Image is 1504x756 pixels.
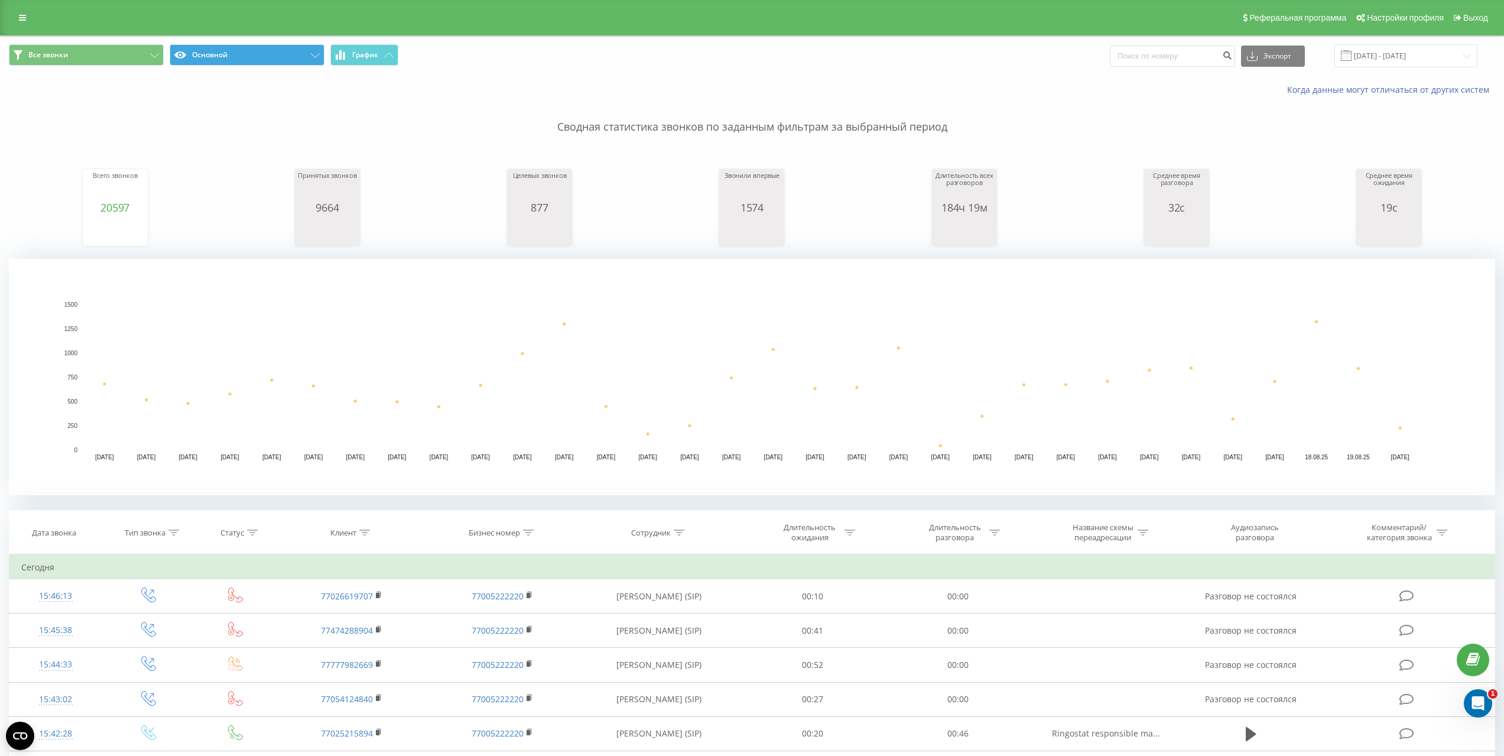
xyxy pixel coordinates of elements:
text: [DATE] [680,454,699,460]
a: 77005222220 [472,728,524,739]
svg: A chart. [1359,213,1418,249]
text: 250 [67,423,77,429]
span: Разговор не состоялся [1205,625,1297,636]
text: [DATE] [179,454,198,460]
text: [DATE] [1224,454,1243,460]
td: 00:41 [740,614,885,648]
a: 77777982669 [321,659,373,670]
td: [PERSON_NAME] (SIP) [578,614,740,648]
span: Разговор не состоялся [1205,659,1297,670]
div: Длительность разговора [923,523,986,543]
text: [DATE] [722,454,741,460]
div: 15:46:13 [21,585,90,608]
button: Все звонки [9,44,164,66]
a: 77025215894 [321,728,373,739]
text: [DATE] [220,454,239,460]
button: График [330,44,398,66]
td: 00:00 [885,579,1030,614]
text: 500 [67,398,77,405]
div: Длительность ожидания [778,523,842,543]
svg: A chart. [510,213,569,249]
svg: A chart. [1147,213,1206,249]
text: [DATE] [1391,454,1409,460]
text: 1500 [64,301,78,308]
td: 00:00 [885,614,1030,648]
div: 15:42:28 [21,722,90,745]
text: [DATE] [430,454,449,460]
text: [DATE] [1015,454,1034,460]
div: Сотрудник [631,528,671,538]
text: [DATE] [137,454,156,460]
button: Open CMP widget [6,722,34,750]
div: 19с [1359,202,1418,213]
div: Звонили впервые [722,172,781,202]
td: [PERSON_NAME] (SIP) [578,648,740,682]
svg: A chart. [722,213,781,249]
div: Комментарий/категория звонка [1365,523,1434,543]
svg: A chart. [935,213,994,249]
a: 77005222220 [472,659,524,670]
a: 77005222220 [472,693,524,705]
div: 15:43:02 [21,688,90,711]
span: Реферальная программа [1249,13,1346,22]
a: 77026619707 [321,590,373,602]
text: 18.08.25 [1305,454,1328,460]
text: [DATE] [1265,454,1284,460]
div: 32с [1147,202,1206,213]
a: 77005222220 [472,590,524,602]
span: Ringostat responsible ma... [1052,728,1160,739]
svg: A chart. [9,259,1495,495]
text: 1250 [64,326,78,332]
text: 1000 [64,350,78,356]
span: Настройки профиля [1367,13,1444,22]
text: [DATE] [847,454,866,460]
td: 00:00 [885,648,1030,682]
text: [DATE] [262,454,281,460]
div: 9664 [298,202,357,213]
text: [DATE] [1098,454,1117,460]
text: [DATE] [889,454,908,460]
svg: A chart. [86,213,145,249]
td: 00:20 [740,716,885,751]
td: Сегодня [9,556,1495,579]
text: [DATE] [472,454,490,460]
td: [PERSON_NAME] (SIP) [578,682,740,716]
svg: A chart. [298,213,357,249]
a: Когда данные могут отличаться от других систем [1287,84,1495,95]
text: [DATE] [638,454,657,460]
div: Тип звонка [125,528,165,538]
text: 750 [67,374,77,381]
div: 20597 [86,202,145,213]
a: 77005222220 [472,625,524,636]
text: [DATE] [973,454,992,460]
text: [DATE] [597,454,616,460]
div: Принятых звонков [298,172,357,202]
td: 00:10 [740,579,885,614]
div: Название схемы переадресации [1071,523,1135,543]
td: [PERSON_NAME] (SIP) [578,716,740,751]
text: [DATE] [555,454,574,460]
a: 77474288904 [321,625,373,636]
iframe: Intercom live chat [1464,689,1492,718]
div: Целевых звонков [510,172,569,202]
text: [DATE] [95,454,114,460]
span: Выход [1463,13,1488,22]
button: Экспорт [1241,46,1305,67]
text: 19.08.25 [1347,454,1370,460]
td: [PERSON_NAME] (SIP) [578,579,740,614]
div: Всего звонков [86,172,145,202]
span: Все звонки [28,50,68,60]
text: [DATE] [931,454,950,460]
div: Среднее время разговора [1147,172,1206,202]
div: Среднее время ожидания [1359,172,1418,202]
input: Поиск по номеру [1110,46,1235,67]
text: [DATE] [304,454,323,460]
text: [DATE] [1057,454,1076,460]
text: [DATE] [1140,454,1159,460]
span: 1 [1488,689,1497,699]
td: 00:52 [740,648,885,682]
